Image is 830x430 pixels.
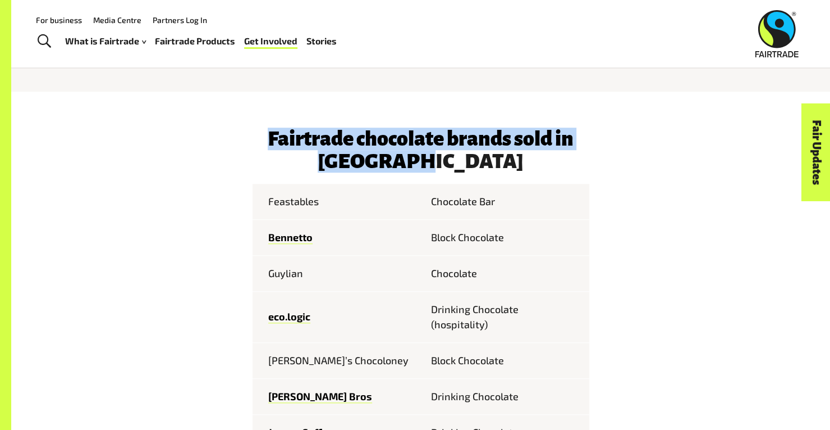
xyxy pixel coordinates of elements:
[253,255,421,291] td: Guylian
[268,231,313,244] a: Bennetto
[36,15,82,25] a: For business
[421,255,589,291] td: Chocolate
[93,15,141,25] a: Media Centre
[421,219,589,255] td: Block Chocolate
[755,10,799,57] img: Fairtrade Australia New Zealand logo
[244,33,297,49] a: Get Involved
[253,128,589,173] h3: Fairtrade chocolate brands sold in [GEOGRAPHIC_DATA]
[253,184,421,220] td: Feastables
[253,342,421,378] td: [PERSON_NAME]’s Chocoloney
[421,184,589,220] td: Chocolate Bar
[153,15,207,25] a: Partners Log In
[421,342,589,378] td: Block Chocolate
[421,291,589,342] td: Drinking Chocolate (hospitality)
[65,33,146,49] a: What is Fairtrade
[268,310,310,323] a: eco.logic
[421,378,589,414] td: Drinking Chocolate
[306,33,337,49] a: Stories
[155,33,235,49] a: Fairtrade Products
[268,390,372,403] a: [PERSON_NAME] Bros
[30,28,58,56] a: Toggle Search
